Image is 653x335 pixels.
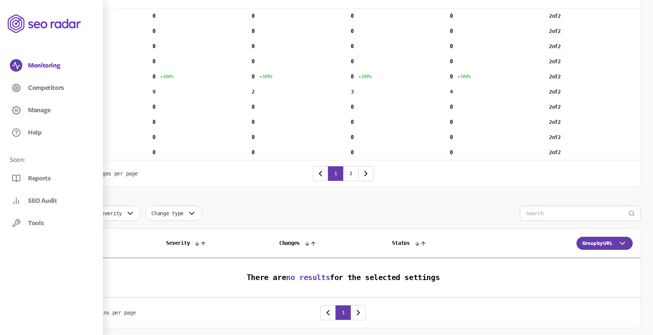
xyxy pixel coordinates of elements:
span: domains per page [89,310,136,316]
span: 0 [252,74,255,80]
span: 0 [351,28,354,34]
span: 0 [252,28,255,34]
button: Severity [92,206,141,221]
span: 0 [252,58,255,64]
span: Group by URL [582,240,613,246]
span: 100% [358,74,372,80]
span: 100% [259,74,272,80]
span: 0 [252,134,255,140]
span: 2 of 2 [549,104,561,110]
button: 2 [343,166,358,181]
span: Change type [151,210,183,216]
span: 2 of 2 [549,58,561,64]
button: Change type [145,206,202,221]
span: 0 [252,104,255,110]
h3: There are for the selected settings [53,273,633,282]
span: 0 [450,28,453,34]
span: 2 of 2 [549,149,561,155]
span: 0 [152,58,155,64]
button: Help [28,128,42,137]
a: Competitors [10,81,93,96]
button: Monitoring [28,61,60,70]
span: 0 [450,43,453,49]
span: no results [286,273,330,282]
span: 0 [252,13,255,19]
span: 0 [152,43,155,49]
span: 0 [152,74,155,80]
span: 0 [351,119,354,125]
th: Severity [159,229,271,258]
span: 0 [450,134,453,140]
span: 2 of 2 [549,134,561,140]
a: Monitoring [10,59,93,74]
span: 2 of 2 [549,43,561,49]
button: Group by URL [576,236,633,250]
span: 2 of 2 [549,74,561,80]
span: 3 [351,89,354,95]
span: 0 [152,28,155,34]
span: 4 [450,89,453,95]
span: Severity [98,210,122,216]
span: 0 [252,149,255,155]
span: 0 [450,119,453,125]
span: 9 [152,89,155,95]
span: changes per page [91,171,138,177]
button: Manage [28,106,51,114]
span: 100% [457,74,471,80]
span: 2 of 2 [549,28,561,34]
span: 0 [351,134,354,140]
span: 0 [351,58,354,64]
span: 0 [252,43,255,49]
span: 2 of 2 [549,119,561,125]
span: 0 [351,149,354,155]
span: 0 [450,104,453,110]
span: 0 [450,149,453,155]
span: 0 [450,58,453,64]
th: Status [384,229,497,258]
span: 0 [351,104,354,110]
span: 0 [152,119,155,125]
span: 2 [252,89,255,95]
span: 0 [152,149,155,155]
button: Competitors [28,84,64,92]
span: 0 [351,13,354,19]
button: 1 [328,166,343,181]
span: 0 [450,74,453,80]
span: 0 [152,134,155,140]
span: 0 [351,74,354,80]
span: 2 of 2 [549,89,561,95]
span: Soon: [10,156,93,164]
th: Changes [272,229,384,258]
button: 1 [336,305,351,320]
span: 0 [152,104,155,110]
span: 100% [160,74,173,80]
span: 0 [450,13,453,19]
span: 0 [252,119,255,125]
input: Search [526,206,628,221]
span: 2 of 2 [549,13,561,19]
span: 0 [351,43,354,49]
span: 0 [152,13,155,19]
